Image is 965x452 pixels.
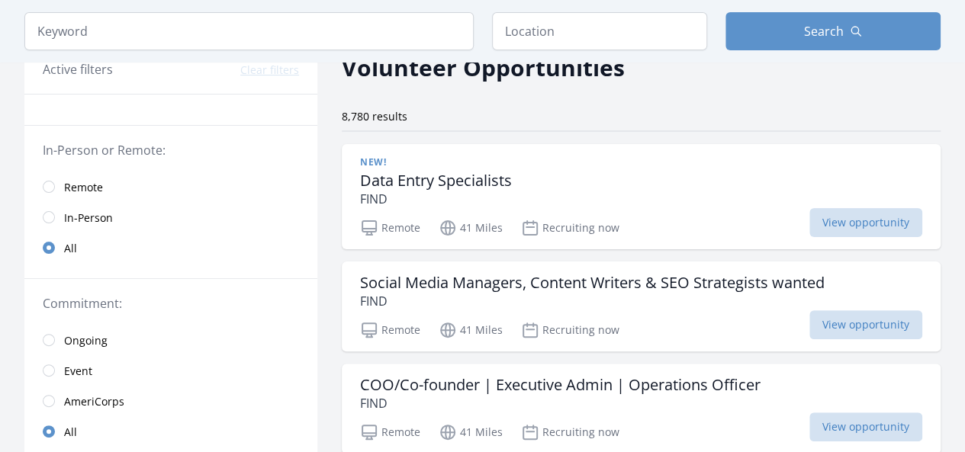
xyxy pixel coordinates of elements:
button: Clear filters [240,63,299,78]
p: 41 Miles [439,423,503,441]
span: Remote [64,180,103,195]
h2: Volunteer Opportunities [342,50,625,85]
p: Recruiting now [521,219,619,237]
span: AmeriCorps [64,394,124,409]
span: In-Person [64,210,113,226]
button: Search [725,12,941,50]
span: Ongoing [64,333,108,348]
a: In-Person [24,202,317,232]
span: All [64,425,77,440]
h3: Social Media Managers, Content Writers & SEO Strategists wanted [360,274,825,292]
h3: Active filters [43,60,113,79]
p: FIND [360,394,761,412]
span: Search [804,22,844,40]
legend: Commitment: [43,294,299,313]
a: New! Data Entry Specialists FIND Remote 41 Miles Recruiting now View opportunity [342,144,941,249]
span: View opportunity [809,310,922,339]
p: Remote [360,219,420,237]
span: View opportunity [809,208,922,237]
input: Keyword [24,12,474,50]
a: Event [24,355,317,386]
p: Recruiting now [521,423,619,441]
p: FIND [360,292,825,310]
span: New! [360,156,386,168]
input: Location [492,12,707,50]
span: Event [64,364,92,379]
a: All [24,232,317,263]
p: Recruiting now [521,321,619,339]
a: Ongoing [24,325,317,355]
p: 41 Miles [439,219,503,237]
p: Remote [360,321,420,339]
p: 41 Miles [439,321,503,339]
span: View opportunity [809,412,922,441]
span: All [64,241,77,256]
a: Remote [24,172,317,202]
legend: In-Person or Remote: [43,141,299,159]
p: FIND [360,190,512,208]
a: AmeriCorps [24,386,317,416]
h3: COO/Co-founder | Executive Admin | Operations Officer [360,376,761,394]
h3: Data Entry Specialists [360,172,512,190]
a: All [24,416,317,447]
a: Social Media Managers, Content Writers & SEO Strategists wanted FIND Remote 41 Miles Recruiting n... [342,261,941,351]
p: Remote [360,423,420,441]
span: 8,780 results [342,109,407,123]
